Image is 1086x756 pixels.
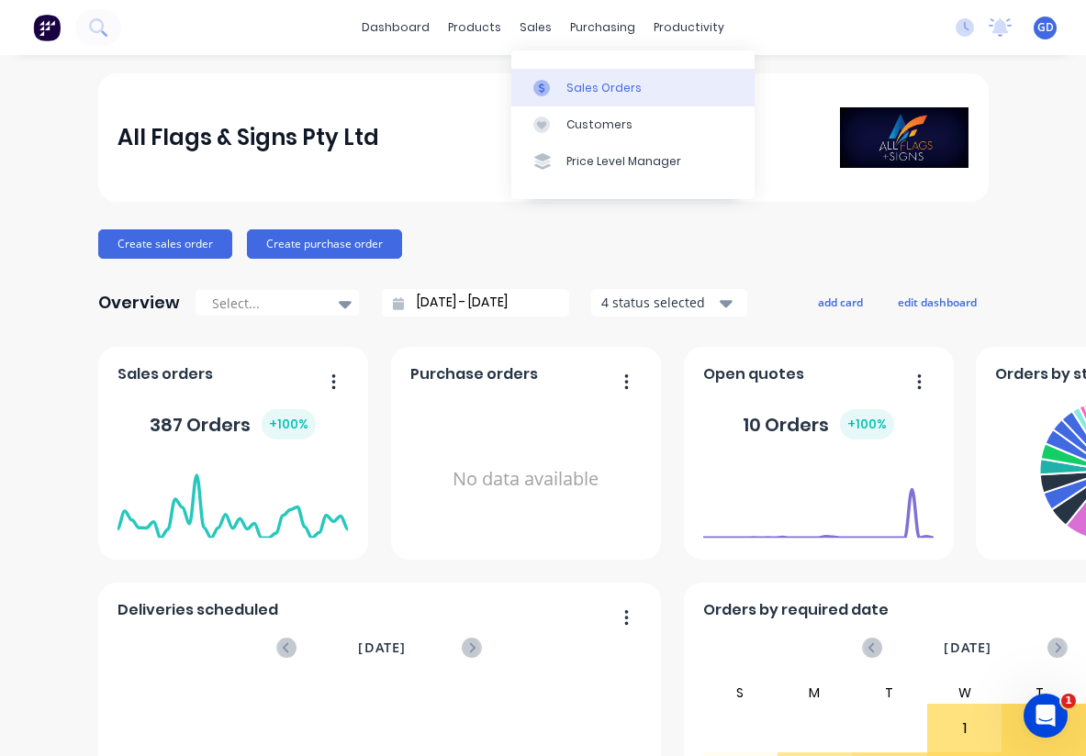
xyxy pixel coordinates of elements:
[511,106,755,143] a: Customers
[566,153,681,170] div: Price Level Manager
[150,409,316,439] div: 387 Orders
[358,638,406,658] span: [DATE]
[410,363,538,385] span: Purchase orders
[566,80,642,96] div: Sales Orders
[353,14,439,41] a: dashboard
[591,289,747,317] button: 4 status selected
[806,290,875,314] button: add card
[561,14,644,41] div: purchasing
[1002,706,1076,751] div: 2
[743,409,894,439] div: 10 Orders
[511,143,755,180] a: Price Level Manager
[644,14,733,41] div: productivity
[1024,694,1068,738] iframe: Intercom live chat
[1037,19,1054,36] span: GD
[1061,694,1076,708] span: 1
[778,682,853,704] div: M
[510,14,561,41] div: sales
[928,706,1002,751] div: 1
[840,409,894,439] div: + 100 %
[247,229,402,259] button: Create purchase order
[33,14,61,41] img: Factory
[1002,682,1077,704] div: T
[118,363,213,385] span: Sales orders
[118,119,379,156] div: All Flags & Signs Pty Ltd
[511,69,755,106] a: Sales Orders
[944,638,991,658] span: [DATE]
[886,290,989,314] button: edit dashboard
[262,409,316,439] div: + 100 %
[840,107,968,168] img: All Flags & Signs Pty Ltd
[439,14,510,41] div: products
[410,393,641,566] div: No data available
[98,284,180,321] div: Overview
[601,293,717,312] div: 4 status selected
[703,363,804,385] span: Open quotes
[566,117,633,133] div: Customers
[852,682,927,704] div: T
[98,229,232,259] button: Create sales order
[927,682,1002,704] div: W
[702,682,778,704] div: S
